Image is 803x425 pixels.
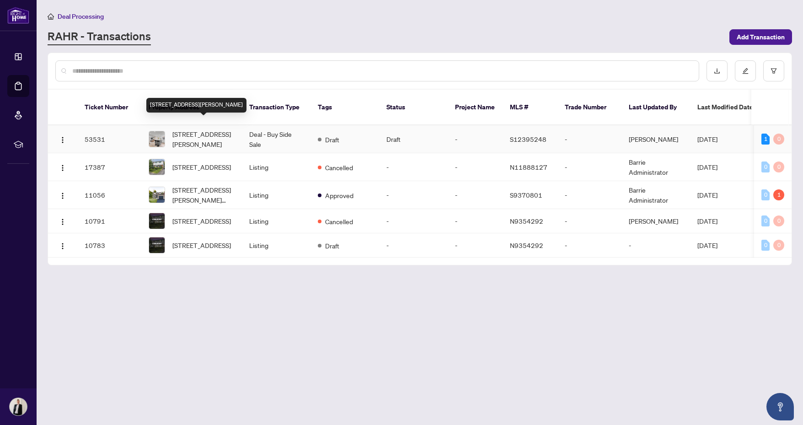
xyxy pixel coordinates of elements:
[242,153,310,181] td: Listing
[621,153,690,181] td: Barrie Administrator
[7,7,29,24] img: logo
[325,162,353,172] span: Cancelled
[59,242,66,250] img: Logo
[77,181,141,209] td: 11056
[149,237,165,253] img: thumbnail-img
[325,190,353,200] span: Approved
[448,90,503,125] th: Project Name
[242,90,310,125] th: Transaction Type
[557,209,621,233] td: -
[557,181,621,209] td: -
[503,90,557,125] th: MLS #
[379,233,448,258] td: -
[149,213,165,229] img: thumbnail-img
[55,160,70,174] button: Logo
[146,98,246,113] div: [STREET_ADDRESS][PERSON_NAME]
[77,209,141,233] td: 10791
[242,125,310,153] td: Deal - Buy Side Sale
[761,134,770,145] div: 1
[448,181,503,209] td: -
[141,90,242,125] th: Property Address
[621,209,690,233] td: [PERSON_NAME]
[714,68,720,74] span: download
[242,233,310,258] td: Listing
[448,233,503,258] td: -
[325,134,339,145] span: Draft
[510,135,546,143] span: S12395248
[761,215,770,226] div: 0
[737,30,785,44] span: Add Transaction
[621,90,690,125] th: Last Updated By
[761,240,770,251] div: 0
[557,90,621,125] th: Trade Number
[448,125,503,153] td: -
[77,233,141,258] td: 10783
[55,214,70,228] button: Logo
[773,134,784,145] div: 0
[59,218,66,226] img: Logo
[707,60,728,81] button: download
[448,153,503,181] td: -
[697,191,717,199] span: [DATE]
[172,129,235,149] span: [STREET_ADDRESS][PERSON_NAME]
[557,125,621,153] td: -
[172,162,231,172] span: [STREET_ADDRESS]
[379,125,448,153] td: Draft
[510,217,543,225] span: N9354292
[697,135,717,143] span: [DATE]
[10,398,27,415] img: Profile Icon
[149,187,165,203] img: thumbnail-img
[77,90,141,125] th: Ticket Number
[325,216,353,226] span: Cancelled
[59,192,66,199] img: Logo
[697,217,717,225] span: [DATE]
[621,125,690,153] td: [PERSON_NAME]
[172,216,231,226] span: [STREET_ADDRESS]
[242,181,310,209] td: Listing
[773,240,784,251] div: 0
[773,189,784,200] div: 1
[690,90,772,125] th: Last Modified Date
[448,209,503,233] td: -
[697,102,753,112] span: Last Modified Date
[742,68,749,74] span: edit
[729,29,792,45] button: Add Transaction
[621,233,690,258] td: -
[55,188,70,202] button: Logo
[77,125,141,153] td: 53531
[766,393,794,420] button: Open asap
[325,241,339,251] span: Draft
[697,241,717,249] span: [DATE]
[149,159,165,175] img: thumbnail-img
[59,136,66,144] img: Logo
[242,209,310,233] td: Listing
[510,241,543,249] span: N9354292
[379,181,448,209] td: -
[59,164,66,172] img: Logo
[48,13,54,20] span: home
[763,60,784,81] button: filter
[310,90,379,125] th: Tags
[773,215,784,226] div: 0
[621,181,690,209] td: Barrie Administrator
[761,189,770,200] div: 0
[379,209,448,233] td: -
[510,191,542,199] span: S9370801
[773,161,784,172] div: 0
[55,238,70,253] button: Logo
[771,68,777,74] span: filter
[697,163,717,171] span: [DATE]
[379,90,448,125] th: Status
[761,161,770,172] div: 0
[735,60,756,81] button: edit
[510,163,547,171] span: N11888127
[172,240,231,250] span: [STREET_ADDRESS]
[48,29,151,45] a: RAHR - Transactions
[557,153,621,181] td: -
[77,153,141,181] td: 17387
[58,12,104,21] span: Deal Processing
[379,153,448,181] td: -
[557,233,621,258] td: -
[149,131,165,147] img: thumbnail-img
[172,185,235,205] span: [STREET_ADDRESS][PERSON_NAME][PERSON_NAME]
